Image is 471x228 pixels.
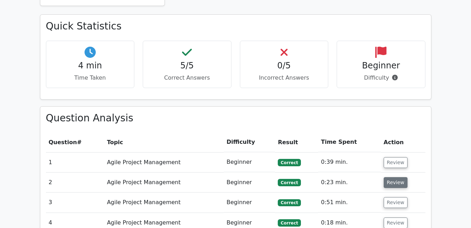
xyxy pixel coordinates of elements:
td: 0:39 min. [318,152,381,172]
th: Time Spent [318,132,381,152]
p: Incorrect Answers [246,74,323,82]
h4: 5/5 [149,61,226,71]
td: 0:51 min. [318,193,381,213]
button: Review [384,177,408,188]
td: Agile Project Management [104,193,224,213]
td: 0:23 min. [318,173,381,193]
th: # [46,132,104,152]
th: Action [381,132,425,152]
td: Beginner [224,173,275,193]
p: Difficulty [343,74,419,82]
td: 3 [46,193,104,213]
h3: Question Analysis [46,112,425,124]
button: Review [384,157,408,168]
button: Review [384,197,408,208]
th: Result [275,132,318,152]
td: 2 [46,173,104,193]
span: Correct [278,179,301,186]
p: Time Taken [52,74,129,82]
p: Correct Answers [149,74,226,82]
span: Correct [278,159,301,166]
td: Beginner [224,152,275,172]
span: Question [49,139,77,146]
th: Difficulty [224,132,275,152]
h4: 4 min [52,61,129,71]
td: Agile Project Management [104,173,224,193]
td: Agile Project Management [104,152,224,172]
td: Beginner [224,193,275,213]
h4: 0/5 [246,61,323,71]
h4: Beginner [343,61,419,71]
td: 1 [46,152,104,172]
span: Correct [278,219,301,226]
h3: Quick Statistics [46,20,425,32]
span: Correct [278,199,301,206]
th: Topic [104,132,224,152]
